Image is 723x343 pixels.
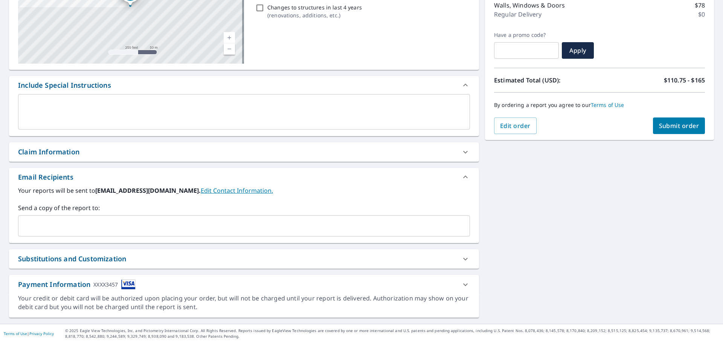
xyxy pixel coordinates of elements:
div: Substitutions and Customization [9,249,479,268]
p: Estimated Total (USD): [494,76,599,85]
p: $78 [695,1,705,10]
a: Current Level 17, Zoom Out [224,43,235,55]
div: XXXX3457 [93,279,118,290]
p: © 2025 Eagle View Technologies, Inc. and Pictometry International Corp. All Rights Reserved. Repo... [65,328,719,339]
span: Apply [568,46,588,55]
div: Include Special Instructions [9,76,479,94]
div: Claim Information [9,142,479,162]
div: Payment InformationXXXX3457cardImage [9,275,479,294]
div: Payment Information [18,279,136,290]
p: By ordering a report you agree to our [494,102,705,108]
div: Email Recipients [9,168,479,186]
a: Privacy Policy [29,331,54,336]
a: Terms of Use [4,331,27,336]
img: cardImage [121,279,136,290]
div: Include Special Instructions [18,80,111,90]
button: Submit order [653,117,705,134]
label: Send a copy of the report to: [18,203,470,212]
div: Claim Information [18,147,79,157]
button: Edit order [494,117,537,134]
div: Email Recipients [18,172,73,182]
label: Have a promo code? [494,32,559,38]
button: Apply [562,42,594,59]
p: Regular Delivery [494,10,541,19]
a: Terms of Use [591,101,624,108]
p: $110.75 - $165 [664,76,705,85]
p: ( renovations, additions, etc. ) [267,11,362,19]
span: Submit order [659,122,699,130]
div: Substitutions and Customization [18,254,126,264]
p: Changes to structures in last 4 years [267,3,362,11]
a: Current Level 17, Zoom In [224,32,235,43]
p: | [4,331,54,336]
label: Your reports will be sent to [18,186,470,195]
a: EditContactInfo [201,186,273,195]
div: Your credit or debit card will be authorized upon placing your order, but will not be charged unt... [18,294,470,311]
p: $0 [698,10,705,19]
span: Edit order [500,122,531,130]
p: Walls, Windows & Doors [494,1,565,10]
b: [EMAIL_ADDRESS][DOMAIN_NAME]. [95,186,201,195]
